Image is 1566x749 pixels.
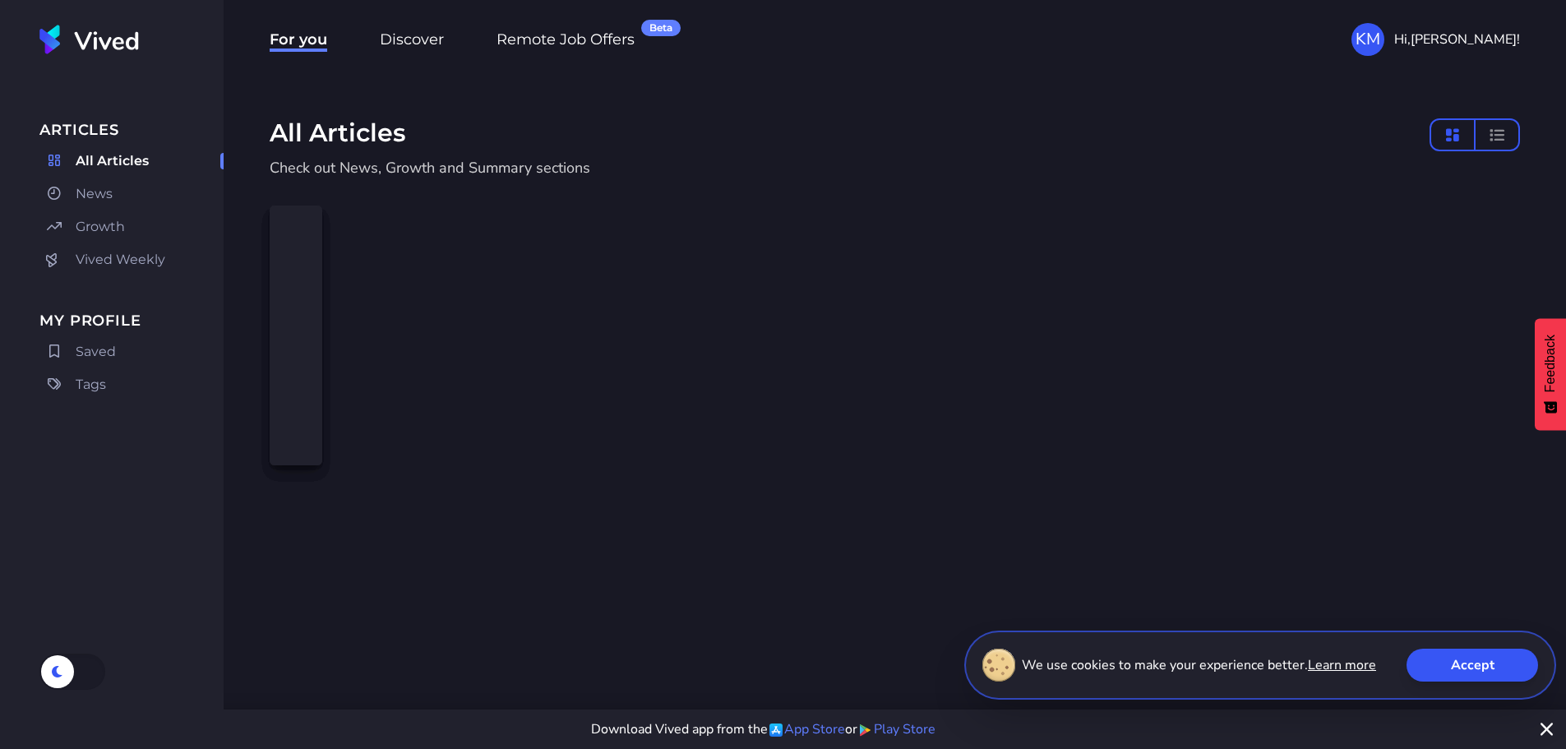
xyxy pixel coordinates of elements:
button: Feedback - Show survey [1535,318,1566,430]
a: For you [270,28,327,51]
span: Hi, [PERSON_NAME] ! [1394,30,1520,49]
span: Articles [39,118,224,141]
a: Saved [39,339,224,365]
span: Feedback [1543,335,1558,392]
span: Tags [76,375,106,395]
button: compact layout [1476,118,1520,151]
a: Vived Weekly [39,247,224,273]
a: Remote Job OffersBeta [497,28,635,51]
h1: All Articles [270,118,405,148]
a: Discover [380,28,444,51]
a: App Store [768,719,845,739]
span: Remote Job Offers [497,30,635,52]
a: Play Store [857,719,935,739]
div: Beta [641,20,681,36]
a: Learn more [1308,655,1376,675]
div: KM [1351,23,1384,56]
a: All Articles [39,148,224,174]
span: All Articles [76,151,149,171]
button: masonry layout [1430,118,1476,151]
a: Tags [39,372,224,398]
span: Saved [76,342,116,362]
span: For you [270,30,327,52]
span: Discover [380,30,444,52]
span: My Profile [39,309,224,332]
button: Accept [1407,649,1538,682]
span: News [76,184,113,204]
span: Vived Weekly [76,250,165,270]
button: KMHi,[PERSON_NAME]! [1351,23,1520,56]
p: Check out News, Growth and Summary sections [270,156,1441,179]
div: We use cookies to make your experience better. [964,631,1556,700]
img: Vived [39,25,139,54]
a: News [39,181,224,207]
a: Growth [39,214,224,240]
span: Growth [76,217,125,237]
